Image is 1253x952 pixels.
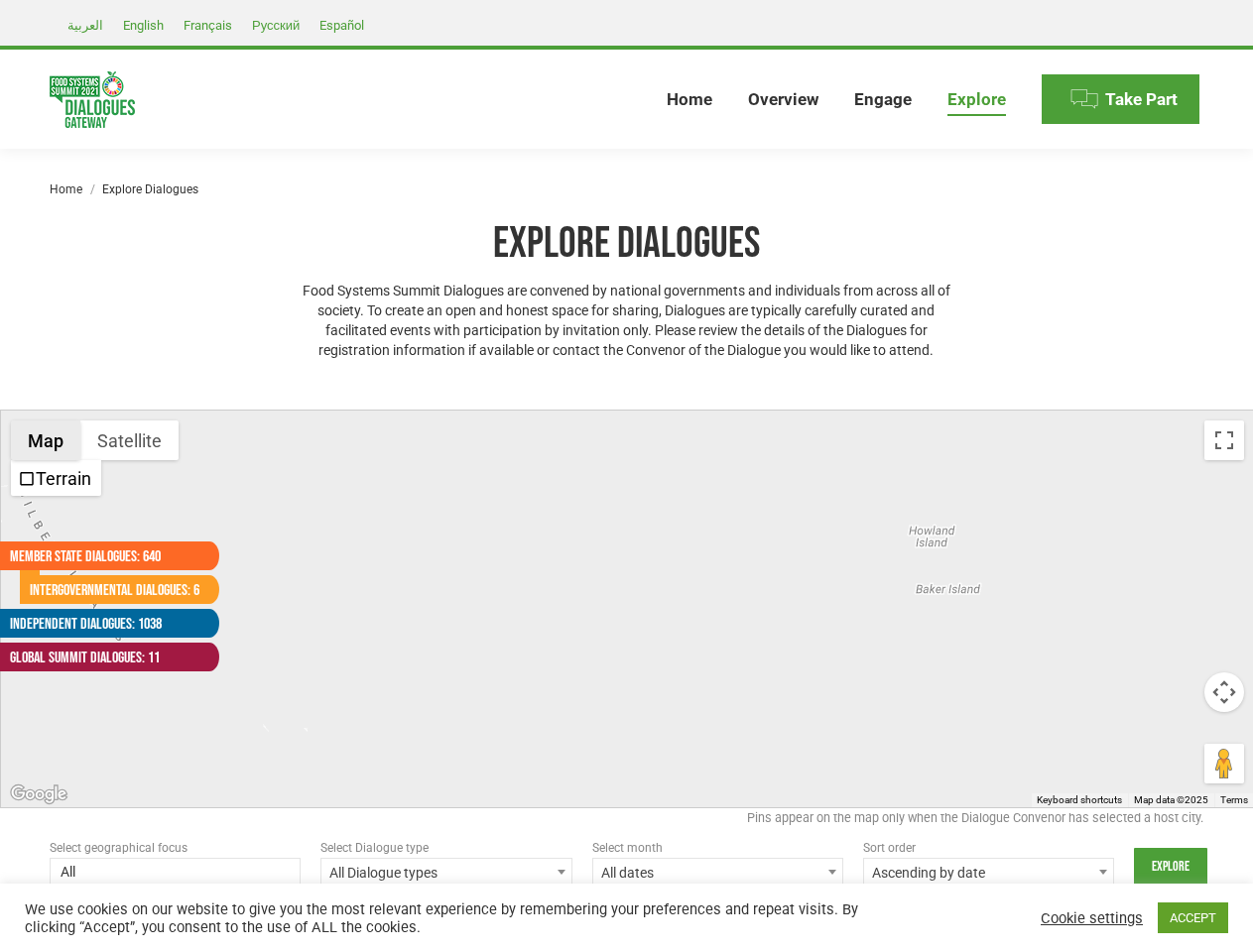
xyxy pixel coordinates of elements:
a: Español [310,13,374,37]
span: All dates [592,858,843,886]
span: Ascending by date [863,858,1114,886]
button: Show street map [11,420,80,460]
span: All Dialogue types [321,859,570,887]
span: All Dialogue types [320,858,571,886]
span: Español [319,18,364,33]
a: Open this area in Google Maps (opens a new window) [6,781,71,807]
li: Terrain [13,462,99,494]
div: Select geographical focus [50,838,301,858]
h1: Explore Dialogues [293,217,961,271]
span: Engage [854,89,912,110]
img: Menu icon [1069,84,1099,114]
div: Sort order [863,838,1114,858]
div: Select month [592,838,843,858]
button: Show satellite imagery [80,420,179,460]
span: Map data ©2025 [1134,794,1208,805]
a: ACCEPT [1158,902,1228,933]
span: العربية [67,18,103,33]
span: Ascending by date [864,859,1113,887]
span: All dates [593,859,842,887]
a: Terms [1220,794,1248,805]
img: Food Systems Summit Dialogues [50,71,135,128]
button: Keyboard shortcuts [1037,793,1122,807]
a: Cookie settings [1041,909,1143,927]
span: Overview [748,89,818,110]
div: Pins appear on the map only when the Dialogue Convenor has selected a host city. [50,808,1203,838]
button: Drag Pegman onto the map to open Street View [1204,744,1244,783]
span: English [123,18,164,33]
a: English [113,13,174,37]
label: Terrain [36,468,91,489]
div: We use cookies on our website to give you the most relevant experience by remembering your prefer... [25,900,867,936]
p: Food Systems Summit Dialogues are convened by national governments and individuals from across al... [293,281,961,360]
ul: Show street map [11,460,101,496]
img: Google [6,781,71,807]
span: Français [184,18,232,33]
input: Explore [1134,848,1207,886]
span: Home [667,89,712,110]
span: Русский [252,18,300,33]
a: Français [174,13,242,37]
a: Home [50,182,82,196]
div: Select Dialogue type [320,838,571,858]
a: Русский [242,13,310,37]
span: Explore [947,89,1006,110]
span: Explore Dialogues [102,182,198,196]
a: العربية [58,13,113,37]
span: Take Part [1105,89,1178,110]
a: Intergovernmental Dialogues: 6 [20,575,199,604]
button: Map camera controls [1204,672,1244,712]
button: Toggle fullscreen view [1204,420,1244,460]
